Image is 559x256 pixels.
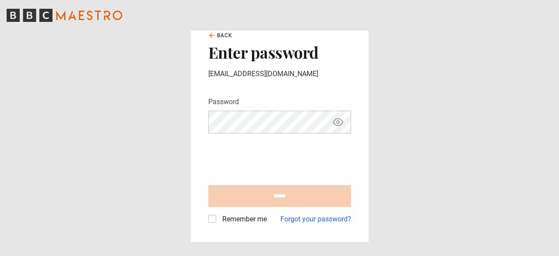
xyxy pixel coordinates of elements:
[208,69,351,79] p: [EMAIL_ADDRESS][DOMAIN_NAME]
[208,140,341,175] iframe: reCAPTCHA
[219,214,267,224] label: Remember me
[208,43,351,61] h2: Enter password
[7,9,122,22] svg: BBC Maestro
[208,32,233,39] a: Back
[217,32,233,39] span: Back
[331,115,345,130] button: Show password
[208,97,239,107] label: Password
[280,214,351,224] a: Forgot your password?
